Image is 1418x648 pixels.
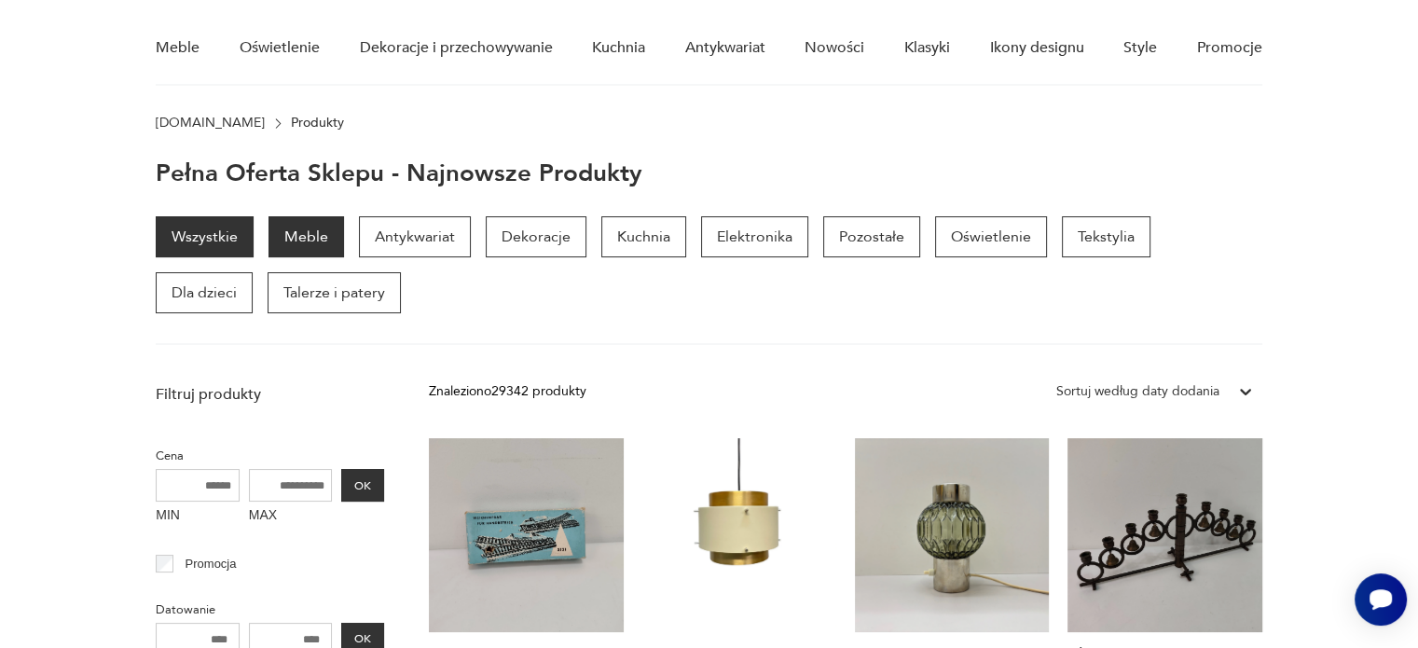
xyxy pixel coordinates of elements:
a: Dla dzieci [156,272,253,313]
a: Antykwariat [685,12,765,84]
a: Meble [156,12,200,84]
a: Pozostałe [823,216,920,257]
label: MIN [156,502,240,531]
a: Talerze i patery [268,272,401,313]
a: Kuchnia [601,216,686,257]
a: Elektronika [701,216,808,257]
p: Cena [156,446,384,466]
a: Promocje [1197,12,1262,84]
div: Sortuj według daty dodania [1056,381,1219,402]
a: Kuchnia [592,12,645,84]
a: Oświetlenie [935,216,1047,257]
p: Datowanie [156,600,384,620]
a: Antykwariat [359,216,471,257]
a: Meble [268,216,344,257]
a: Oświetlenie [240,12,320,84]
label: MAX [249,502,333,531]
a: [DOMAIN_NAME] [156,116,265,131]
a: Ikony designu [989,12,1083,84]
a: Dekoracje i przechowywanie [359,12,552,84]
div: Znaleziono 29342 produkty [429,381,586,402]
a: Style [1123,12,1157,84]
a: Wszystkie [156,216,254,257]
a: Dekoracje [486,216,586,257]
p: Filtruj produkty [156,384,384,405]
p: Promocja [186,554,237,574]
p: Produkty [291,116,344,131]
h1: Pełna oferta sklepu - najnowsze produkty [156,160,642,186]
a: Nowości [805,12,864,84]
button: OK [341,469,384,502]
a: Tekstylia [1062,216,1150,257]
iframe: Smartsupp widget button [1355,573,1407,626]
a: Klasyki [904,12,950,84]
